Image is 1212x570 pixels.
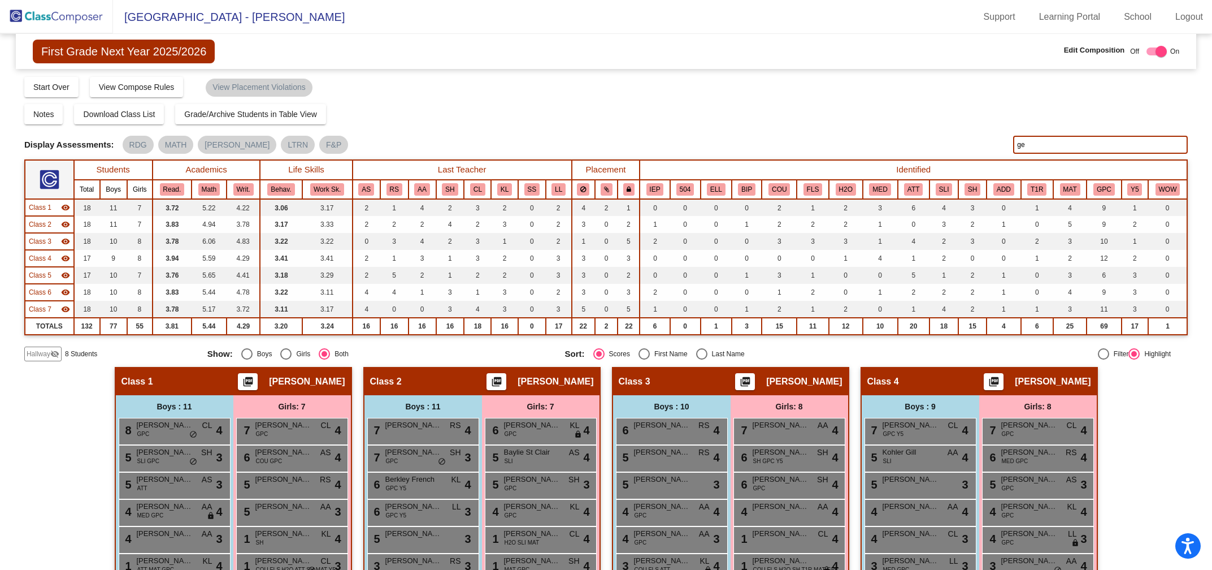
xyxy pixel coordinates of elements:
[732,199,762,216] td: 0
[1148,267,1187,284] td: 0
[33,40,215,63] span: First Grade Next Year 2025/2026
[958,233,987,250] td: 3
[518,267,546,284] td: 0
[29,219,51,230] span: Class 2
[768,183,790,196] button: COU
[100,199,127,216] td: 11
[74,267,100,284] td: 17
[358,183,374,196] button: AS
[958,180,987,199] th: Two Family Household/Split Family
[707,183,726,196] button: ELL
[829,267,863,284] td: 0
[380,180,409,199] th: Ronni Sniegowski
[676,183,694,196] button: 504
[127,267,153,284] td: 7
[735,373,755,390] button: Print Students Details
[74,180,100,199] th: Total
[409,199,436,216] td: 4
[546,233,572,250] td: 2
[491,250,518,267] td: 2
[829,233,863,250] td: 3
[546,216,572,233] td: 2
[442,183,458,196] button: SH
[803,183,823,196] button: FLS
[29,236,51,247] span: Class 3
[153,267,192,284] td: 3.76
[618,250,640,267] td: 3
[25,250,74,267] td: Andrea Knowles - No Class Name
[1166,8,1212,26] a: Logout
[464,267,491,284] td: 2
[153,233,192,250] td: 3.78
[595,199,618,216] td: 2
[572,199,596,216] td: 4
[1155,183,1180,196] button: WOW
[1087,216,1121,233] td: 9
[464,250,491,267] td: 3
[1053,267,1087,284] td: 3
[869,183,890,196] button: MED
[353,180,380,199] th: Amy Schmidt
[227,216,260,233] td: 3.78
[409,180,436,199] th: Alan Albrecht
[987,180,1021,199] th: ADHD Diagnosis
[1053,233,1087,250] td: 3
[233,183,254,196] button: Writ.
[353,216,380,233] td: 2
[1064,45,1125,56] span: Edit Composition
[61,254,70,263] mat-icon: visibility
[192,199,227,216] td: 5.22
[701,199,732,216] td: 0
[595,216,618,233] td: 0
[198,183,220,196] button: Math
[74,104,164,124] button: Download Class List
[1021,267,1053,284] td: 0
[640,250,670,267] td: 0
[739,376,752,392] mat-icon: picture_as_pdf
[198,136,276,154] mat-chip: [PERSON_NAME]
[319,136,348,154] mat-chip: F&P
[797,199,828,216] td: 1
[192,250,227,267] td: 5.59
[486,373,506,390] button: Print Students Details
[929,250,958,267] td: 2
[518,233,546,250] td: 0
[491,267,518,284] td: 2
[1021,216,1053,233] td: 0
[100,233,127,250] td: 10
[797,233,828,250] td: 3
[762,216,797,233] td: 2
[61,237,70,246] mat-icon: visibility
[153,160,260,180] th: Academics
[958,250,987,267] td: 0
[987,267,1021,284] td: 1
[206,79,312,97] mat-chip: View Placement Violations
[797,250,828,267] td: 0
[1127,183,1142,196] button: Y5
[670,250,701,267] td: 0
[260,216,302,233] td: 3.17
[572,267,596,284] td: 3
[61,271,70,280] mat-icon: visibility
[160,183,185,196] button: Read.
[74,250,100,267] td: 17
[546,199,572,216] td: 2
[618,180,640,199] th: Keep with teacher
[414,183,430,196] button: AA
[260,199,302,216] td: 3.06
[1087,233,1121,250] td: 10
[762,267,797,284] td: 3
[1115,8,1161,26] a: School
[353,199,380,216] td: 2
[1027,183,1046,196] button: T1R
[1060,183,1080,196] button: MAT
[74,284,100,301] td: 18
[701,180,732,199] th: English Language Learner
[127,216,153,233] td: 7
[640,233,670,250] td: 2
[29,202,51,213] span: Class 1
[670,180,701,199] th: 504 Plan
[929,216,958,233] td: 3
[1093,183,1115,196] button: GPC
[267,183,294,196] button: Behav.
